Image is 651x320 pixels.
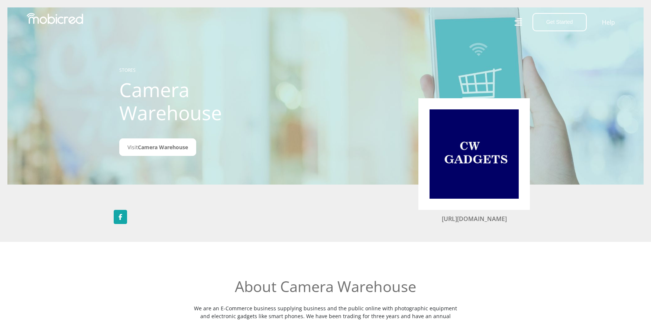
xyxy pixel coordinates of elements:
a: [URL][DOMAIN_NAME] [442,215,507,223]
h1: Camera Warehouse [119,78,285,125]
a: STORES [119,67,136,73]
span: Camera Warehouse [138,144,188,151]
a: VisitCamera Warehouse [119,138,196,156]
img: Camera Warehouse [430,109,519,199]
a: Follow Camera Warehouse on Facebook [114,210,127,224]
img: Mobicred [27,13,83,24]
button: Get Started [532,13,587,31]
a: Help [602,17,615,27]
h2: About Camera Warehouse [190,278,461,295]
